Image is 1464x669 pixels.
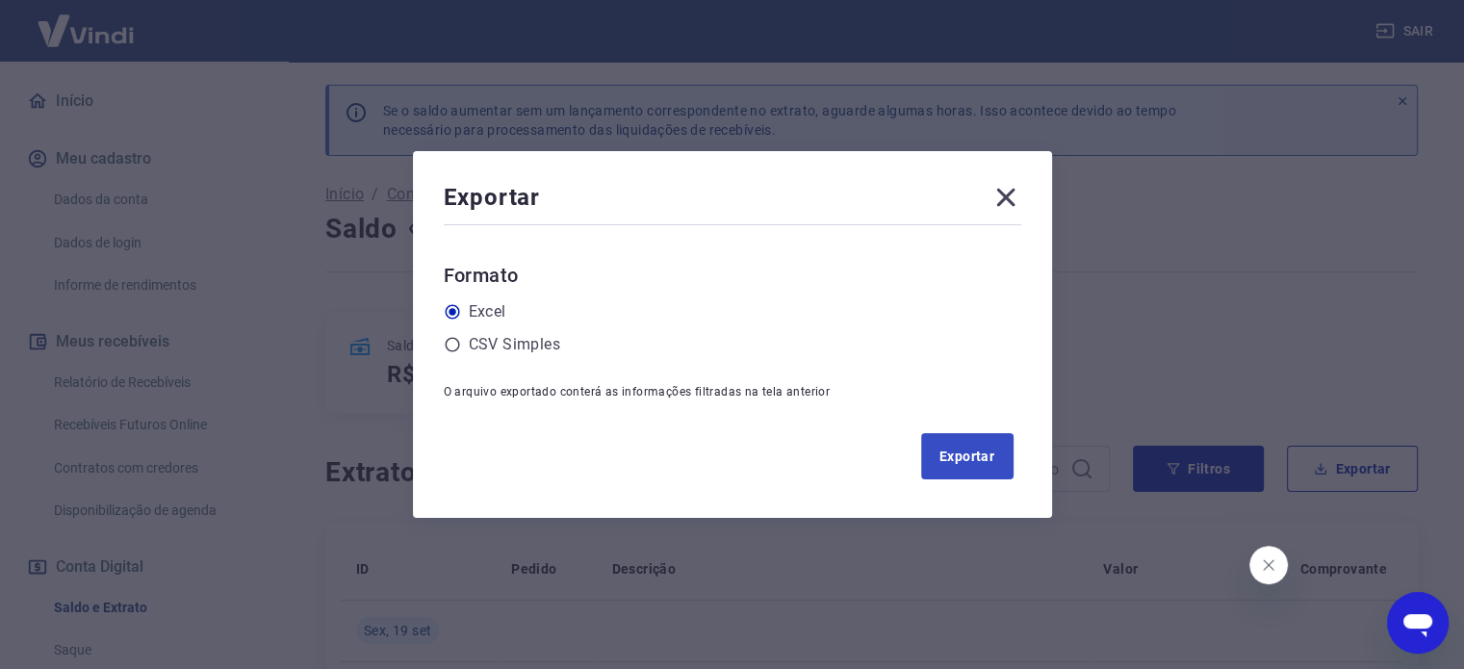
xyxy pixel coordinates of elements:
span: O arquivo exportado conterá as informações filtradas na tela anterior [444,385,831,399]
label: Excel [469,300,506,323]
h6: Formato [444,260,1021,291]
iframe: Botão para abrir a janela de mensagens [1387,592,1449,654]
iframe: Fechar mensagem [1249,546,1288,584]
label: CSV Simples [469,333,560,356]
div: Exportar [444,182,1021,220]
span: Olá! Precisa de ajuda? [12,13,162,29]
button: Exportar [921,433,1014,479]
